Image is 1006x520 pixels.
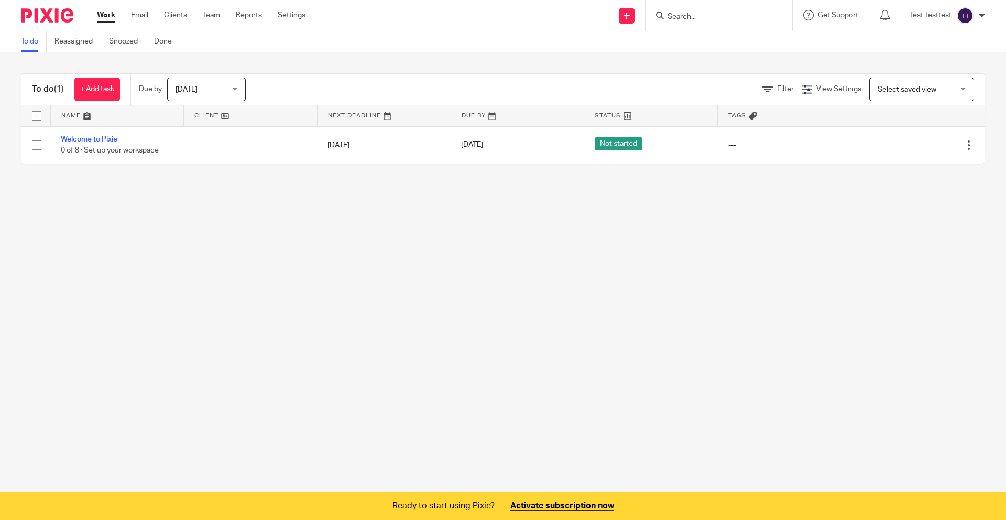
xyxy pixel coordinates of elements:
span: 0 of 8 · Set up your workspace [61,147,159,154]
a: Done [154,31,180,52]
a: Welcome to Pixie [61,136,117,143]
span: Tags [728,113,746,118]
a: Snoozed [109,31,146,52]
td: [DATE] [317,126,451,164]
a: Work [97,10,115,20]
span: [DATE] [461,142,483,149]
span: Not started [595,137,642,150]
a: Settings [278,10,305,20]
a: Reassigned [54,31,101,52]
input: Search [666,13,761,22]
span: Filter [777,85,794,93]
img: svg%3E [957,7,974,24]
img: Pixie [21,8,73,23]
span: (1) [54,85,64,93]
h1: To do [32,84,64,95]
span: View Settings [816,85,861,93]
a: Email [131,10,148,20]
p: Due by [139,84,162,94]
span: [DATE] [176,86,198,93]
a: + Add task [74,78,120,101]
a: Clients [164,10,187,20]
a: To do [21,31,47,52]
a: Reports [236,10,262,20]
p: Test Testtest [910,10,952,20]
div: --- [728,140,841,150]
a: Team [203,10,220,20]
span: Select saved view [878,86,936,93]
span: Get Support [818,12,858,19]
